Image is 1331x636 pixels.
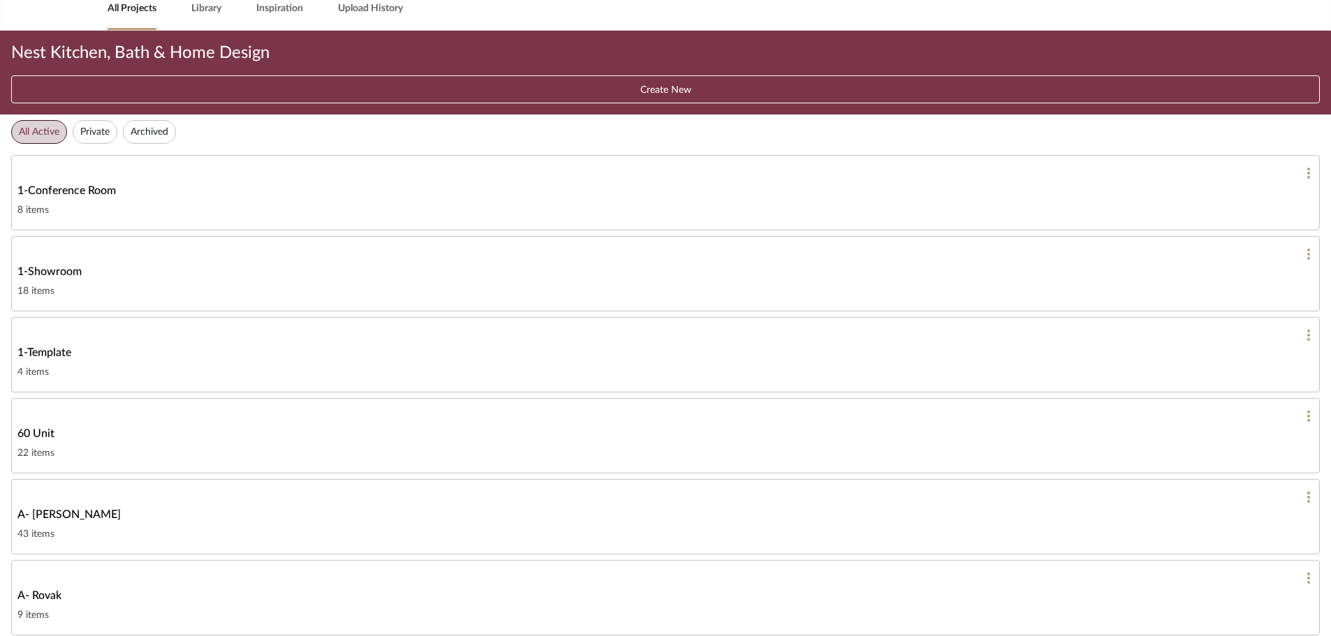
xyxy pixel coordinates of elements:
a: A- Rovak9 items [11,560,1320,635]
span: A- [PERSON_NAME] [17,506,121,523]
span: 60 Unit [17,425,54,442]
div: 4 items [17,364,1314,380]
div: 18 items [17,283,1314,299]
span: 1-Template [17,344,71,361]
div: 8 items [17,202,1314,219]
a: 1-Showroom18 items [11,236,1320,311]
a: A- [PERSON_NAME]43 items [11,479,1320,554]
button: Archived [123,120,176,144]
button: Create New [11,75,1320,103]
a: 1-Conference Room8 items [11,155,1320,230]
span: A- Rovak [17,587,61,604]
a: 60 Unit22 items [11,398,1320,473]
a: 1-Template4 items [11,317,1320,392]
div: 9 items [17,607,1314,623]
div: 22 items [17,445,1314,461]
button: All Active [11,120,67,144]
span: 1-Conference Room [17,182,116,199]
div: 43 items [17,526,1314,542]
div: Nest Kitchen, Bath & Home Design [11,42,1320,64]
span: 1-Showroom [17,263,82,280]
button: Private [73,120,117,144]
